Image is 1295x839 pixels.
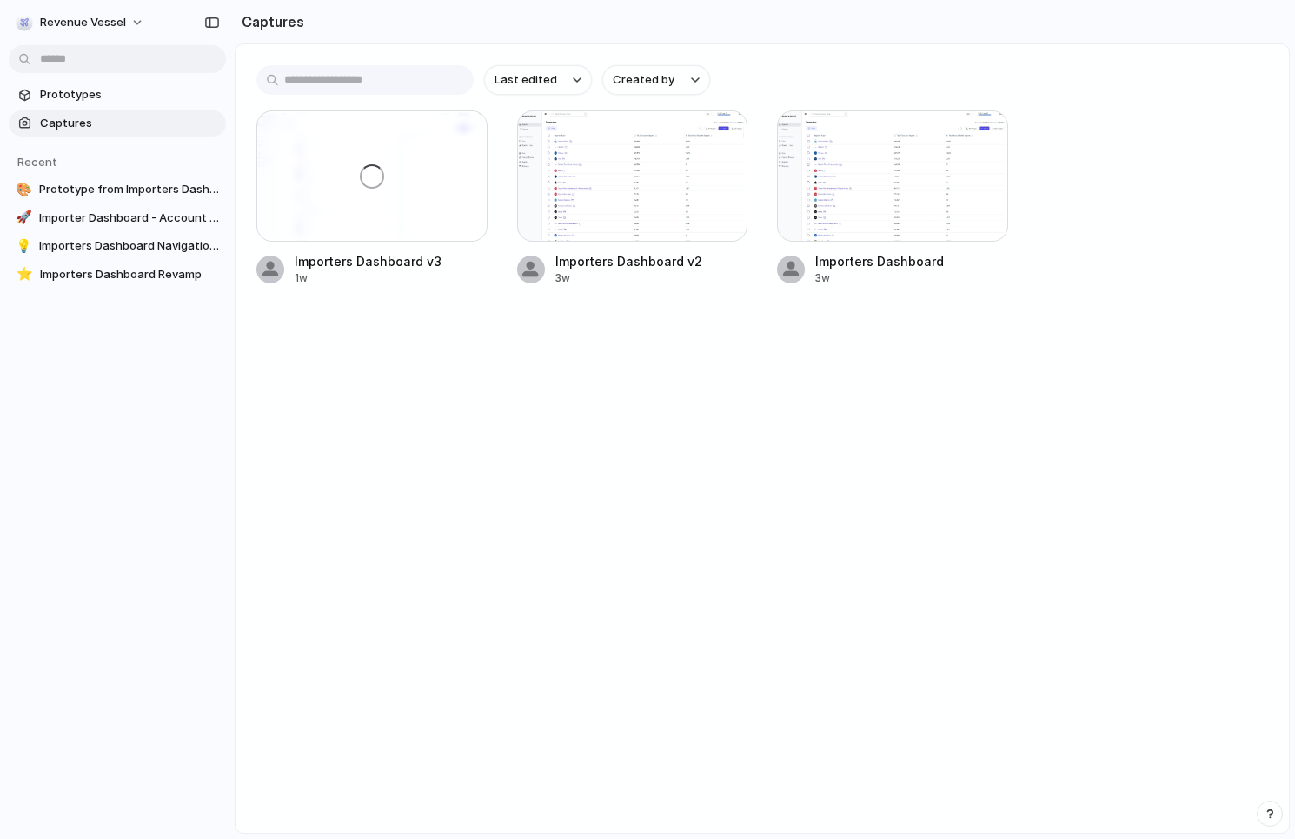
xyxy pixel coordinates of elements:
[495,71,557,89] span: Last edited
[602,65,710,95] button: Created by
[9,9,153,37] button: Revenue Vessel
[9,82,226,108] a: Prototypes
[295,252,488,270] span: Importers Dashboard v3
[555,270,748,286] div: 3w
[235,11,304,32] h2: Captures
[40,115,219,132] span: Captures
[40,86,219,103] span: Prototypes
[9,176,226,203] a: 🎨Prototype from Importers Dashboard v3
[9,262,226,288] a: ⭐Importers Dashboard Revamp
[815,270,1008,286] div: 3w
[484,65,592,95] button: Last edited
[815,252,1008,270] span: Importers Dashboard
[613,71,674,89] span: Created by
[40,266,219,283] span: Importers Dashboard Revamp
[39,237,219,255] span: Importers Dashboard Navigation Padding Adjustment
[295,270,488,286] div: 1w
[555,252,748,270] span: Importers Dashboard v2
[39,181,219,198] span: Prototype from Importers Dashboard v3
[16,266,33,283] div: ⭐
[16,237,32,255] div: 💡
[9,233,226,259] a: 💡Importers Dashboard Navigation Padding Adjustment
[16,210,32,227] div: 🚀
[17,155,57,169] span: Recent
[9,110,226,137] a: Captures
[16,181,32,198] div: 🎨
[39,210,219,227] span: Importer Dashboard - Account Management
[40,14,126,31] span: Revenue Vessel
[9,205,226,231] a: 🚀Importer Dashboard - Account Management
